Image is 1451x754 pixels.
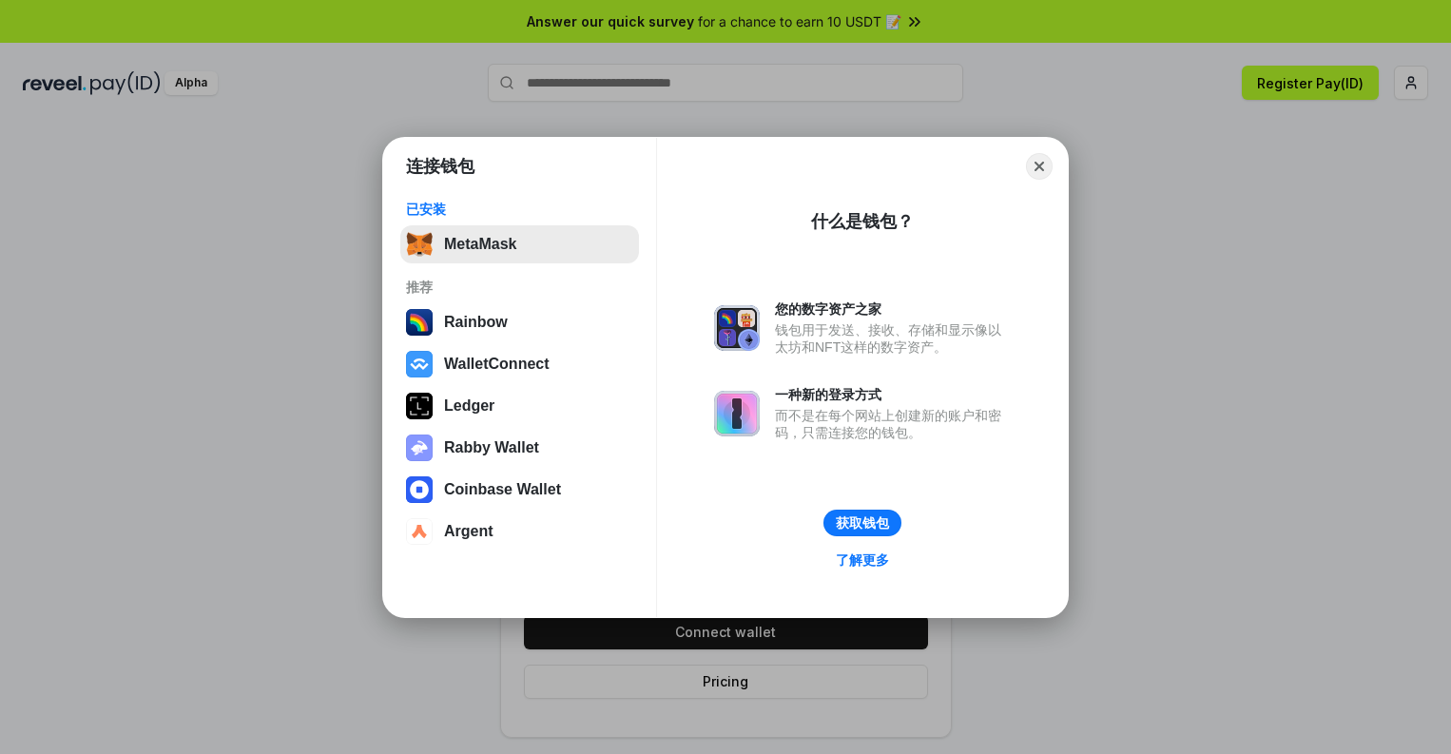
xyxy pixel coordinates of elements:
div: Ledger [444,397,494,415]
img: svg+xml,%3Csvg%20width%3D%2228%22%20height%3D%2228%22%20viewBox%3D%220%200%2028%2028%22%20fill%3D... [406,476,433,503]
div: 获取钱包 [836,514,889,532]
button: Rabby Wallet [400,429,639,467]
a: 了解更多 [824,548,900,572]
div: 一种新的登录方式 [775,386,1011,403]
div: MetaMask [444,236,516,253]
img: svg+xml,%3Csvg%20xmlns%3D%22http%3A%2F%2Fwww.w3.org%2F2000%2Fsvg%22%20fill%3D%22none%22%20viewBox... [714,391,760,436]
div: Coinbase Wallet [444,481,561,498]
div: 钱包用于发送、接收、存储和显示像以太坊和NFT这样的数字资产。 [775,321,1011,356]
button: Ledger [400,387,639,425]
img: svg+xml,%3Csvg%20width%3D%2228%22%20height%3D%2228%22%20viewBox%3D%220%200%2028%2028%22%20fill%3D... [406,518,433,545]
img: svg+xml,%3Csvg%20xmlns%3D%22http%3A%2F%2Fwww.w3.org%2F2000%2Fsvg%22%20fill%3D%22none%22%20viewBox... [406,435,433,461]
div: 已安装 [406,201,633,218]
img: svg+xml,%3Csvg%20width%3D%2228%22%20height%3D%2228%22%20viewBox%3D%220%200%2028%2028%22%20fill%3D... [406,351,433,377]
button: Rainbow [400,303,639,341]
img: svg+xml,%3Csvg%20fill%3D%22none%22%20height%3D%2233%22%20viewBox%3D%220%200%2035%2033%22%20width%... [406,231,433,258]
button: WalletConnect [400,345,639,383]
div: Rabby Wallet [444,439,539,456]
div: 您的数字资产之家 [775,300,1011,318]
h1: 连接钱包 [406,155,474,178]
div: WalletConnect [444,356,550,373]
button: MetaMask [400,225,639,263]
img: svg+xml,%3Csvg%20xmlns%3D%22http%3A%2F%2Fwww.w3.org%2F2000%2Fsvg%22%20width%3D%2228%22%20height%3... [406,393,433,419]
button: Close [1026,153,1053,180]
button: Argent [400,512,639,551]
div: 而不是在每个网站上创建新的账户和密码，只需连接您的钱包。 [775,407,1011,441]
img: svg+xml,%3Csvg%20xmlns%3D%22http%3A%2F%2Fwww.w3.org%2F2000%2Fsvg%22%20fill%3D%22none%22%20viewBox... [714,305,760,351]
img: svg+xml,%3Csvg%20width%3D%22120%22%20height%3D%22120%22%20viewBox%3D%220%200%20120%20120%22%20fil... [406,309,433,336]
div: 什么是钱包？ [811,210,914,233]
div: 了解更多 [836,551,889,569]
div: Argent [444,523,493,540]
div: Rainbow [444,314,508,331]
button: 获取钱包 [823,510,901,536]
button: Coinbase Wallet [400,471,639,509]
div: 推荐 [406,279,633,296]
